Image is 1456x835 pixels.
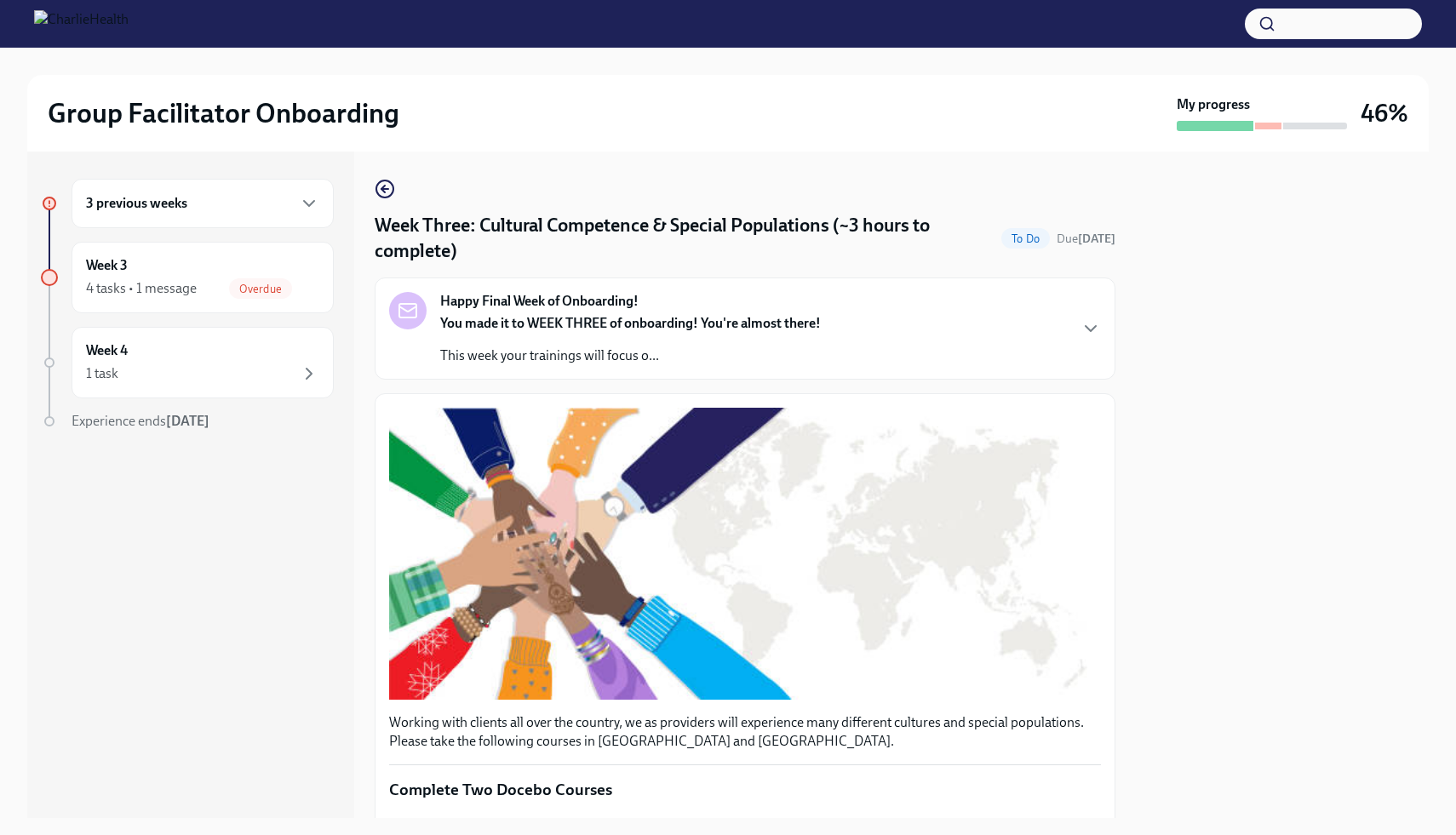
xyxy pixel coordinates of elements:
[86,279,197,298] div: 4 tasks • 1 message
[166,413,209,429] strong: [DATE]
[41,242,334,313] a: Week 34 tasks • 1 messageOverdue
[375,213,995,264] h4: Week Three: Cultural Competence & Special Populations (~3 hours to complete)
[1177,95,1250,114] strong: My progress
[1057,231,1115,247] span: August 25th, 2025 07:00
[34,10,129,37] img: CharlieHealth
[48,96,399,130] h2: Group Facilitator Onboarding
[1361,98,1408,129] h3: 46%
[86,256,128,275] h6: Week 3
[440,315,821,331] strong: You made it to WEEK THREE of onboarding! You're almost there!
[86,341,128,360] h6: Week 4
[41,327,334,398] a: Week 41 task
[72,179,334,228] div: 3 previous weeks
[86,364,118,383] div: 1 task
[1057,232,1115,246] span: Due
[519,815,542,832] strong: two
[389,779,1101,801] p: Complete Two Docebo Courses
[1078,232,1115,246] strong: [DATE]
[440,292,639,311] strong: Happy Final Week of Onboarding!
[389,408,1101,700] button: Zoom image
[86,194,187,213] h6: 3 previous weeks
[229,283,292,295] span: Overdue
[72,413,209,429] span: Experience ends
[389,815,1101,833] p: Please complete these Docebo courses next:
[440,346,821,365] p: This week your trainings will focus o...
[1001,232,1050,245] span: To Do
[389,713,1101,751] p: Working with clients all over the country, we as providers will experience many different culture...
